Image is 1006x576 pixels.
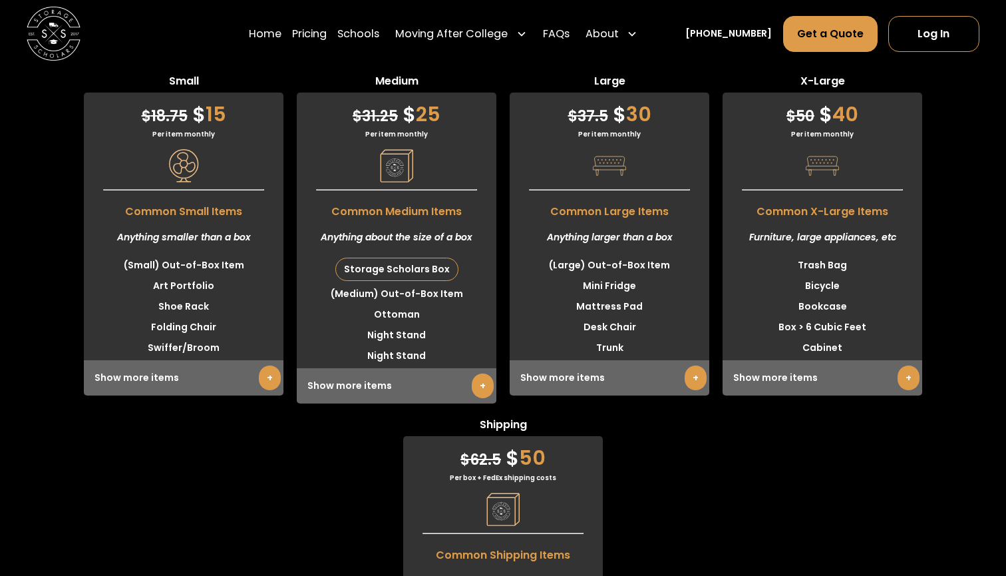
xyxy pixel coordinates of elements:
img: Pricing Category Icon [167,149,200,182]
img: Storage Scholars main logo [27,7,81,61]
div: Per item monthly [510,129,709,139]
a: [PHONE_NUMBER] [685,27,772,41]
li: Swiffer/Broom [84,338,283,358]
img: Pricing Category Icon [486,493,520,526]
div: Show more items [297,368,496,404]
span: Shipping [403,417,603,436]
li: Box > 6 Cubic Feet [723,317,922,338]
span: Medium [297,73,496,93]
span: $ [613,100,626,129]
span: 50 [786,106,814,127]
a: home [27,7,81,61]
a: FAQs [543,15,570,52]
div: About [580,15,643,52]
li: Mini Fridge [510,276,709,296]
span: Small [84,73,283,93]
span: $ [192,100,206,129]
div: Moving After College [395,25,508,41]
span: $ [786,106,796,127]
div: Storage Scholars Box [336,258,458,280]
li: Cabinet [723,338,922,358]
div: Per box + FedEx shipping costs [403,473,603,483]
span: Common Medium Items [297,197,496,220]
a: Get a Quote [783,15,878,51]
span: 18.75 [142,106,188,127]
span: Common Large Items [510,197,709,220]
span: $ [460,449,470,470]
div: Anything about the size of a box [297,220,496,255]
li: Night Stand [297,346,496,366]
li: (Large) Out-of-Box Item [510,255,709,276]
span: $ [506,443,519,472]
div: Per item monthly [297,129,496,139]
div: Furniture, large appliances, etc [723,220,922,255]
span: 62.5 [460,449,501,470]
div: Anything larger than a box [510,220,709,255]
div: Show more items [84,360,283,396]
div: 15 [84,93,283,129]
div: Moving After College [390,15,532,52]
a: Pricing [292,15,327,52]
a: + [685,366,707,390]
li: (Medium) Out-of-Box Item [297,284,496,304]
li: Bicycle [723,276,922,296]
div: 50 [403,436,603,473]
span: Common X-Large Items [723,197,922,220]
a: Home [249,15,281,52]
a: Schools [337,15,379,52]
span: X-Large [723,73,922,93]
span: $ [353,106,362,127]
div: Show more items [510,360,709,396]
a: + [259,366,281,390]
div: Per item monthly [84,129,283,139]
li: Ottoman [297,304,496,325]
div: Per item monthly [723,129,922,139]
li: Folding Chair [84,317,283,338]
span: 31.25 [353,106,398,127]
a: + [472,374,494,398]
li: Bookcase [723,296,922,317]
li: Shoe Rack [84,296,283,317]
a: Log In [888,15,979,51]
span: Large [510,73,709,93]
li: Trunk [510,338,709,358]
span: Common Small Items [84,197,283,220]
div: Show more items [723,360,922,396]
a: + [898,366,920,390]
span: $ [142,106,151,127]
li: Mattress Pad [510,296,709,317]
img: Pricing Category Icon [806,149,839,182]
div: 30 [510,93,709,129]
li: Art Portfolio [84,276,283,296]
img: Pricing Category Icon [380,149,413,182]
div: 40 [723,93,922,129]
li: Desk Chair [510,317,709,338]
div: About [586,25,619,41]
span: 37.5 [568,106,608,127]
span: $ [403,100,416,129]
span: $ [568,106,578,127]
li: Night Stand [297,325,496,346]
img: Pricing Category Icon [593,149,626,182]
div: Anything smaller than a box [84,220,283,255]
li: (Small) Out-of-Box Item [84,255,283,276]
div: 25 [297,93,496,129]
li: Trash Bag [723,255,922,276]
span: Common Shipping Items [403,541,603,563]
span: $ [819,100,832,129]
